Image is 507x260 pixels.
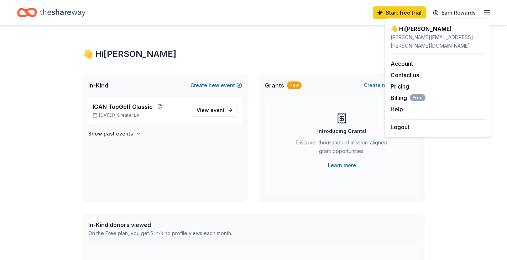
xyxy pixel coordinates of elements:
button: BillingFree [391,94,425,102]
div: In-Kind donors viewed [88,221,232,229]
div: Discover thousands of mission-aligned grant opportunities. [293,138,390,158]
h4: Show past events [88,129,133,138]
span: Grants [265,81,284,90]
a: Home [17,4,85,21]
button: Logout [391,123,409,131]
div: 👋 Hi [PERSON_NAME] [391,25,485,33]
a: Start free trial [373,6,426,19]
span: event [210,107,225,113]
span: new [382,81,393,90]
a: View event [192,104,238,117]
button: Createnewevent [190,81,242,90]
span: In-Kind [88,81,108,90]
div: [PERSON_NAME][EMAIL_ADDRESS][PERSON_NAME][DOMAIN_NAME] [391,33,485,50]
div: Introducing Grants! [317,127,366,136]
a: Pricing [391,83,409,90]
button: Createnewproject [364,81,419,90]
span: new [209,81,219,90]
button: Help [391,105,403,113]
span: Free [410,94,425,101]
a: Account [391,60,413,67]
div: New [287,81,302,89]
span: View [197,106,225,115]
button: Show past events [88,129,141,138]
span: Greater LA [117,112,139,118]
div: On the Free plan, you get 5 in-kind profile views each month. [88,229,232,238]
p: [DATE] • [93,112,186,118]
div: 👋 Hi [PERSON_NAME] [83,48,424,60]
span: ICAN TopGolf Classic [93,102,153,111]
a: Learn more [328,161,356,170]
a: Earn Rewards [429,6,480,19]
span: Billing [391,94,425,102]
button: Contact us [391,71,419,79]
